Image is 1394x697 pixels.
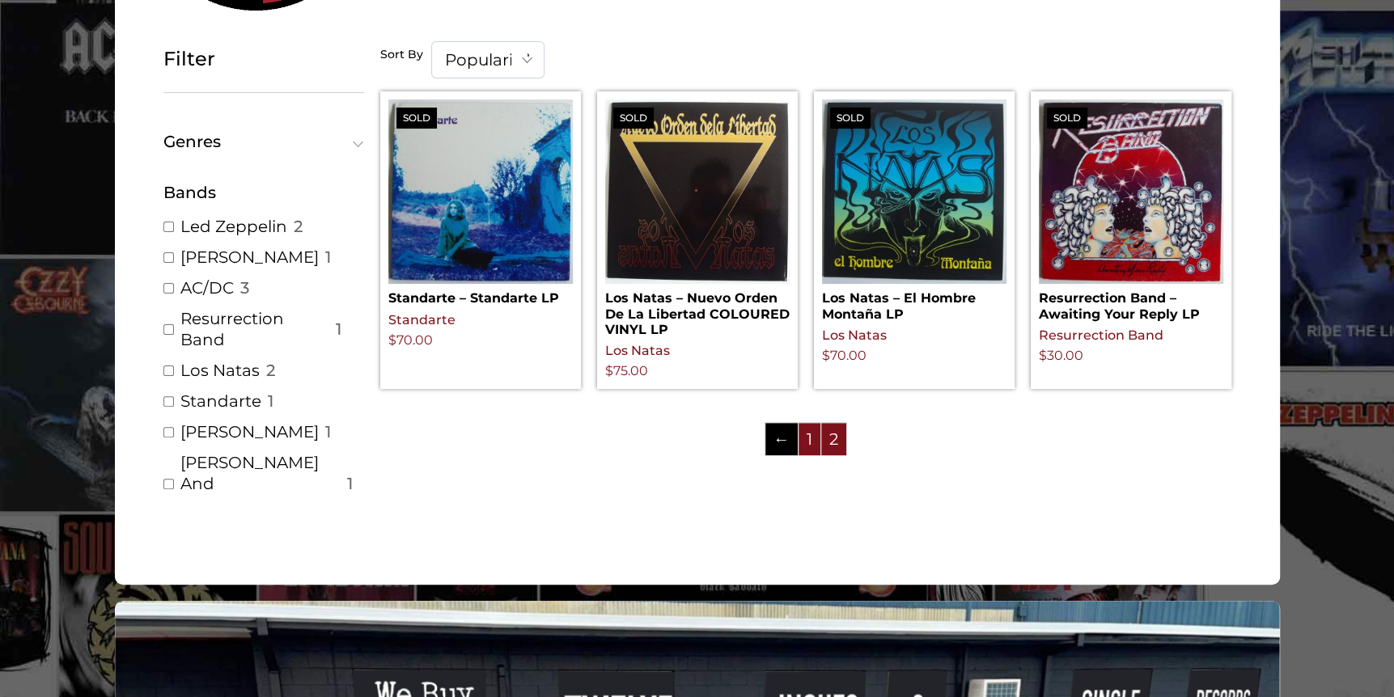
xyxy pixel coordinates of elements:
span: 1 [325,421,331,442]
span: Genres [163,133,357,150]
img: Resurrection Band – Awaiting Your Reply LP [1039,99,1223,284]
span: 3 [240,277,249,298]
span: $ [605,363,613,378]
h5: Sort By [380,48,423,62]
a: [PERSON_NAME] And [PERSON_NAME] [180,452,341,515]
span: Popularity [431,41,544,78]
a: SoldLos Natas – El Hombre Montaña LP [822,99,1006,321]
a: Standarte [180,391,261,412]
h5: Filter [163,48,364,71]
span: Page 2 [821,423,846,455]
img: Standarte – Standarte LP [388,99,573,284]
a: Los Natas [180,360,260,381]
span: Popularity [432,42,544,78]
button: Genres [163,133,364,150]
a: Los Natas [822,327,887,343]
bdi: 75.00 [605,363,648,378]
img: Los Natas – El Hombre Montaña LP [822,99,1006,284]
bdi: 30.00 [1039,348,1083,363]
bdi: 70.00 [388,332,433,348]
div: Bands [163,180,364,205]
span: Sold [613,108,654,129]
a: [PERSON_NAME] [180,421,319,442]
a: ← [765,423,798,455]
a: Resurrection Band [180,308,330,350]
span: 1 [336,319,341,340]
span: 2 [266,360,275,381]
a: SoldResurrection Band – Awaiting Your Reply LP [1039,99,1223,321]
span: $ [388,332,396,348]
span: $ [822,348,830,363]
a: [PERSON_NAME] [180,247,319,268]
span: 1 [268,391,273,412]
a: Page 1 [799,423,820,455]
span: 1 [347,473,353,494]
a: AC/DC [180,277,234,298]
nav: Product Pagination [380,421,1231,463]
h2: Los Natas – Nuevo Orden De La Libertad COLOURED VINYL LP [605,284,790,337]
a: SoldLos Natas – Nuevo Orden De La Libertad COLOURED VINYL LP [605,99,790,337]
a: Led Zeppelin [180,216,287,237]
span: Sold [1047,108,1087,129]
h2: Los Natas – El Hombre Montaña LP [822,284,1006,321]
span: Sold [396,108,437,129]
a: Los Natas [605,343,670,358]
span: Sold [830,108,871,129]
h2: Resurrection Band – Awaiting Your Reply LP [1039,284,1223,321]
span: $ [1039,348,1047,363]
img: Los Natas – Nuevo Orden De La Libertad COLOURED VINYL LP [605,99,790,284]
a: Standarte [388,312,455,327]
span: 1 [325,247,331,268]
bdi: 70.00 [822,348,866,363]
a: SoldStandarte – Standarte LP [388,99,573,306]
span: 2 [294,216,303,237]
h2: Standarte – Standarte LP [388,284,573,306]
a: Resurrection Band [1039,327,1163,343]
